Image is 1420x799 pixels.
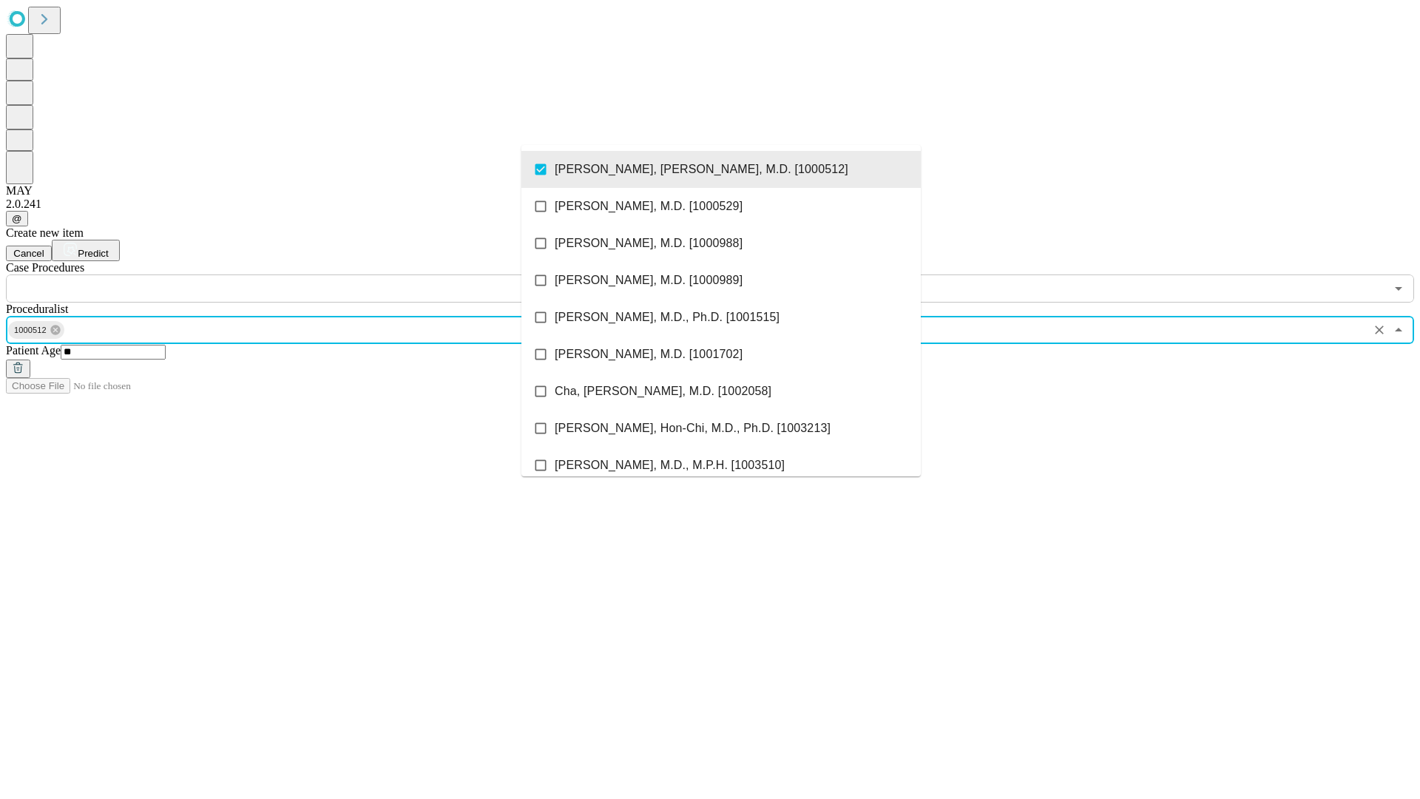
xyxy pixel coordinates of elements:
[1388,278,1409,299] button: Open
[555,235,743,252] span: [PERSON_NAME], M.D. [1000988]
[8,321,64,339] div: 1000512
[1369,320,1390,340] button: Clear
[1388,320,1409,340] button: Close
[6,303,68,315] span: Proceduralist
[78,248,108,259] span: Predict
[13,248,44,259] span: Cancel
[6,198,1414,211] div: 2.0.241
[6,184,1414,198] div: MAY
[555,309,780,326] span: [PERSON_NAME], M.D., Ph.D. [1001515]
[6,211,28,226] button: @
[6,344,61,357] span: Patient Age
[555,456,785,474] span: [PERSON_NAME], M.D., M.P.H. [1003510]
[6,246,52,261] button: Cancel
[555,419,831,437] span: [PERSON_NAME], Hon-Chi, M.D., Ph.D. [1003213]
[555,345,743,363] span: [PERSON_NAME], M.D. [1001702]
[52,240,120,261] button: Predict
[555,161,848,178] span: [PERSON_NAME], [PERSON_NAME], M.D. [1000512]
[555,382,771,400] span: Cha, [PERSON_NAME], M.D. [1002058]
[12,213,22,224] span: @
[8,322,53,339] span: 1000512
[555,198,743,215] span: [PERSON_NAME], M.D. [1000529]
[6,261,84,274] span: Scheduled Procedure
[6,226,84,239] span: Create new item
[555,272,743,289] span: [PERSON_NAME], M.D. [1000989]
